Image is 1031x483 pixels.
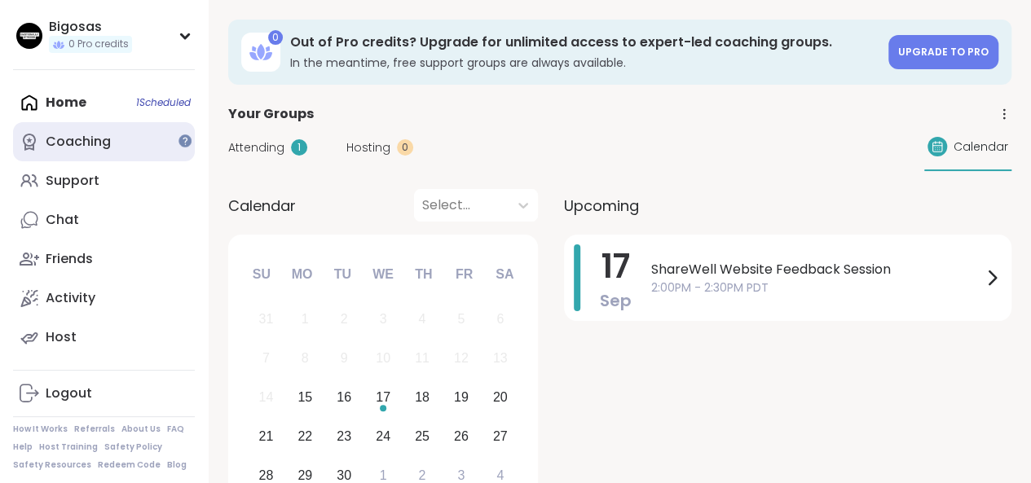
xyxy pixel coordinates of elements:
[13,374,195,413] a: Logout
[13,424,68,435] a: How It Works
[228,195,296,217] span: Calendar
[291,139,307,156] div: 1
[376,386,390,408] div: 17
[262,347,270,369] div: 7
[487,257,522,292] div: Sa
[68,37,129,51] span: 0 Pro credits
[446,257,482,292] div: Fr
[258,425,273,447] div: 21
[454,425,469,447] div: 26
[46,172,99,190] div: Support
[288,419,323,454] div: Choose Monday, September 22nd, 2025
[327,380,362,415] div: Choose Tuesday, September 16th, 2025
[366,341,401,376] div: Not available Wednesday, September 10th, 2025
[244,257,280,292] div: Su
[288,341,323,376] div: Not available Monday, September 8th, 2025
[13,161,195,200] a: Support
[290,55,879,71] h3: In the meantime, free support groups are always available.
[46,289,95,307] div: Activity
[493,386,508,408] div: 20
[405,419,440,454] div: Choose Thursday, September 25th, 2025
[415,386,430,408] div: 18
[443,419,478,454] div: Choose Friday, September 26th, 2025
[327,302,362,337] div: Not available Tuesday, September 2nd, 2025
[98,459,161,471] a: Redeem Code
[167,424,184,435] a: FAQ
[46,133,111,151] div: Coaching
[454,386,469,408] div: 19
[121,424,161,435] a: About Us
[346,139,390,156] span: Hosting
[46,250,93,268] div: Friends
[228,139,284,156] span: Attending
[564,195,639,217] span: Upcoming
[327,341,362,376] div: Not available Tuesday, September 9th, 2025
[249,380,284,415] div: Not available Sunday, September 14th, 2025
[337,386,351,408] div: 16
[366,302,401,337] div: Not available Wednesday, September 3rd, 2025
[167,459,187,471] a: Blog
[341,308,348,330] div: 2
[482,380,518,415] div: Choose Saturday, September 20th, 2025
[443,302,478,337] div: Not available Friday, September 5th, 2025
[443,380,478,415] div: Choose Friday, September 19th, 2025
[415,347,430,369] div: 11
[284,257,319,292] div: Mo
[341,347,348,369] div: 9
[324,257,360,292] div: Tu
[13,239,195,279] a: Friends
[651,260,982,279] span: ShareWell Website Feedback Session
[493,347,508,369] div: 13
[482,419,518,454] div: Choose Saturday, September 27th, 2025
[496,308,504,330] div: 6
[888,35,998,69] a: Upgrade to Pro
[454,347,469,369] div: 12
[249,419,284,454] div: Choose Sunday, September 21st, 2025
[288,302,323,337] div: Not available Monday, September 1st, 2025
[104,441,162,453] a: Safety Policy
[228,104,314,124] span: Your Groups
[46,211,79,229] div: Chat
[601,244,630,289] span: 17
[397,139,413,156] div: 0
[651,279,982,296] span: 2:00PM - 2:30PM PDT
[249,341,284,376] div: Not available Sunday, September 7th, 2025
[376,425,390,447] div: 24
[13,441,33,453] a: Help
[46,328,77,346] div: Host
[16,23,42,49] img: Bigosas
[249,302,284,337] div: Not available Sunday, August 31st, 2025
[297,425,312,447] div: 22
[405,341,440,376] div: Not available Thursday, September 11th, 2025
[366,380,401,415] div: Choose Wednesday, September 17th, 2025
[898,45,989,59] span: Upgrade to Pro
[290,33,879,51] h3: Out of Pro credits? Upgrade for unlimited access to expert-led coaching groups.
[13,279,195,318] a: Activity
[376,347,390,369] div: 10
[74,424,115,435] a: Referrals
[366,419,401,454] div: Choose Wednesday, September 24th, 2025
[302,308,309,330] div: 1
[297,386,312,408] div: 15
[178,134,192,147] iframe: Spotlight
[13,318,195,357] a: Host
[13,200,195,239] a: Chat
[380,308,387,330] div: 3
[258,386,273,408] div: 14
[600,289,632,312] span: Sep
[302,347,309,369] div: 8
[268,30,283,45] div: 0
[443,341,478,376] div: Not available Friday, September 12th, 2025
[49,18,132,36] div: Bigosas
[13,459,91,471] a: Safety Resources
[13,122,195,161] a: Coaching
[482,341,518,376] div: Not available Saturday, September 13th, 2025
[457,308,465,330] div: 5
[288,380,323,415] div: Choose Monday, September 15th, 2025
[405,302,440,337] div: Not available Thursday, September 4th, 2025
[493,425,508,447] div: 27
[337,425,351,447] div: 23
[954,138,1008,156] span: Calendar
[39,441,98,453] a: Host Training
[365,257,401,292] div: We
